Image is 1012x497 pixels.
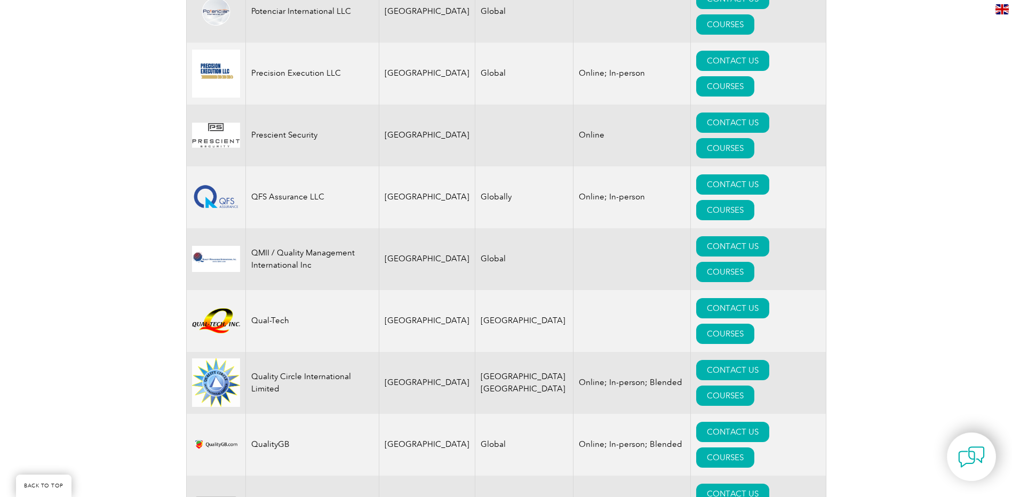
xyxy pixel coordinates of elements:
[192,308,240,333] img: 1f2a24ac-d9bc-ea11-a814-000d3a79823d-logo.png
[379,43,475,105] td: [GEOGRAPHIC_DATA]
[696,113,769,133] a: CONTACT US
[475,290,573,352] td: [GEOGRAPHIC_DATA]
[379,352,475,414] td: [GEOGRAPHIC_DATA]
[379,290,475,352] td: [GEOGRAPHIC_DATA]
[696,51,769,71] a: CONTACT US
[995,4,1009,14] img: en
[573,166,690,228] td: Online; In-person
[475,166,573,228] td: Globally
[379,228,475,290] td: [GEOGRAPHIC_DATA]
[958,444,985,470] img: contact-chat.png
[192,246,240,272] img: fef9a287-346f-eb11-a812-002248153038-logo.png
[245,228,379,290] td: QMII / Quality Management International Inc
[696,447,754,468] a: COURSES
[192,423,240,466] img: 60b2a333-0112-ef11-9f89-00224896a88a-logo.png
[696,174,769,195] a: CONTACT US
[192,50,240,98] img: 33be4089-c493-ea11-a812-000d3ae11abd-logo.png
[696,386,754,406] a: COURSES
[192,185,240,210] img: 6975e5b9-6c12-ed11-b83d-00224814fd52-logo.png
[696,360,769,380] a: CONTACT US
[192,358,240,407] img: b1a61556-8628-eb11-a813-0022481469da-logo.png
[696,262,754,282] a: COURSES
[245,414,379,476] td: QualityGB
[573,43,690,105] td: Online; In-person
[573,414,690,476] td: Online; In-person; Blended
[696,298,769,318] a: CONTACT US
[379,105,475,166] td: [GEOGRAPHIC_DATA]
[245,43,379,105] td: Precision Execution LLC
[245,352,379,414] td: Quality Circle International Limited
[573,352,690,414] td: Online; In-person; Blended
[696,76,754,97] a: COURSES
[475,414,573,476] td: Global
[573,105,690,166] td: Online
[696,236,769,256] a: CONTACT US
[475,43,573,105] td: Global
[696,138,754,158] a: COURSES
[696,324,754,344] a: COURSES
[245,290,379,352] td: Qual-Tech
[696,14,754,35] a: COURSES
[245,105,379,166] td: Prescient Security
[379,166,475,228] td: [GEOGRAPHIC_DATA]
[696,422,769,442] a: CONTACT US
[475,352,573,414] td: [GEOGRAPHIC_DATA] [GEOGRAPHIC_DATA]
[245,166,379,228] td: QFS Assurance LLC
[696,200,754,220] a: COURSES
[475,228,573,290] td: Global
[16,475,71,497] a: BACK TO TOP
[379,414,475,476] td: [GEOGRAPHIC_DATA]
[192,123,240,147] img: 0d9bf4a2-33ae-ec11-983f-002248d39118-logo.png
